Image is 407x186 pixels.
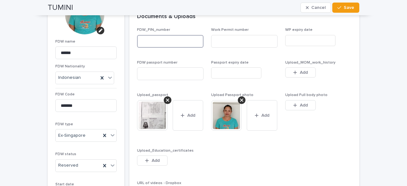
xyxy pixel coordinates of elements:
span: Upload Passport photo [211,93,253,97]
h2: Documents & Uploads [137,13,196,20]
span: URL of videos - Dropbox [137,181,181,185]
span: Add [300,103,308,107]
span: Cancel [311,5,326,10]
span: Add [152,158,160,163]
h2: TUMINI [48,3,73,12]
span: FDW_FIN_number [137,28,170,32]
button: Add [173,100,203,131]
span: Upload_Education_certificates [137,149,194,153]
span: Add [187,113,195,118]
span: FDW status [55,152,76,156]
span: FDW Code [55,93,75,96]
span: Add [261,113,269,118]
span: Indonesian [58,75,81,80]
button: Add [247,100,277,131]
span: Passport expiry date [211,61,249,65]
button: Add [285,100,316,110]
span: Upload_passport [137,93,168,97]
span: Reserved [58,162,78,169]
button: Add [285,67,316,78]
span: Upload_MOM_work_history [285,61,335,65]
span: Save [344,5,354,10]
span: FDW type [55,122,73,126]
span: FDW passport number [137,61,177,65]
span: WP expiry date [285,28,313,32]
button: Add [137,155,168,166]
span: FDW Nationality [55,65,85,68]
span: FDW name [55,40,75,44]
span: Work Permit number [211,28,249,32]
span: Add [300,70,308,75]
button: Save [332,3,359,13]
span: Ex-Singapore [58,132,86,139]
button: Cancel [300,3,331,13]
span: Upload Full body photo [285,93,328,97]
